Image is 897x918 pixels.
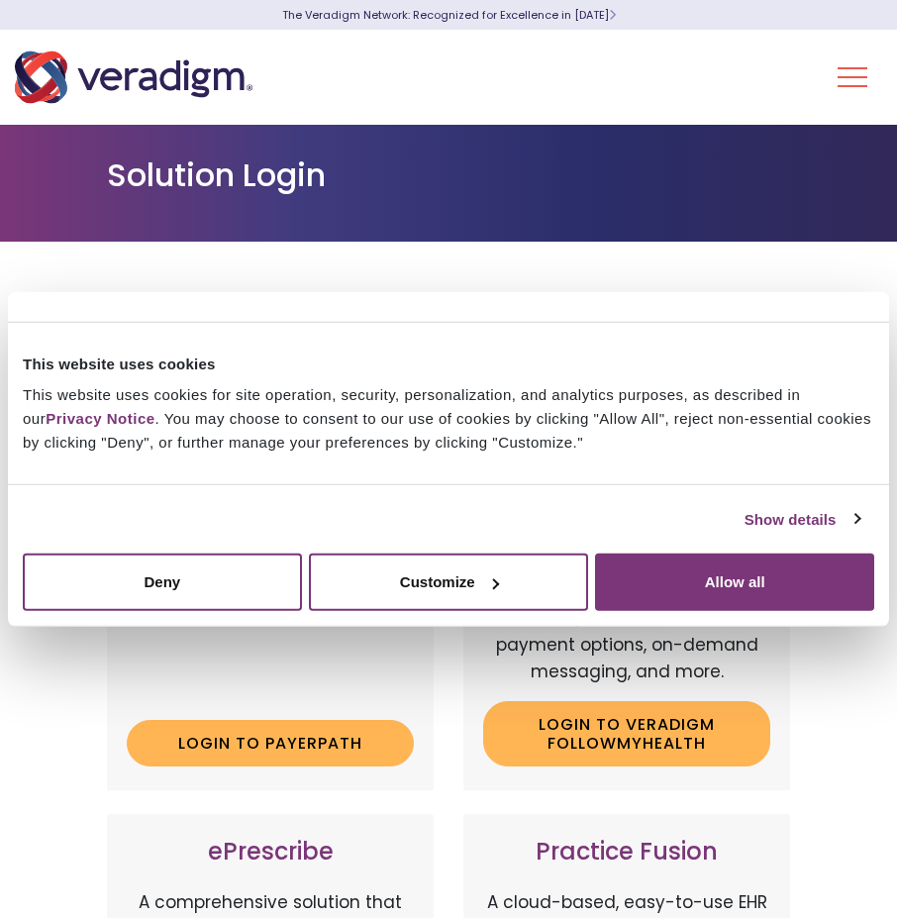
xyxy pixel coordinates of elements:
button: Toggle Navigation Menu [838,51,867,103]
div: This website uses cookies for site operation, security, personalization, and analytics purposes, ... [23,383,874,455]
h3: ePrescribe [127,838,414,867]
img: Veradigm logo [15,45,252,110]
a: Login to Payerpath [127,720,414,765]
div: This website uses cookies [23,352,874,375]
button: Customize [309,554,588,611]
a: Show details [745,507,859,531]
a: Privacy Notice [46,410,154,427]
button: Allow all [595,554,874,611]
button: Deny [23,554,302,611]
h3: Practice Fusion [483,838,770,867]
h2: Veradigm Solutions [107,289,790,323]
h1: Solution Login [107,156,790,194]
a: Login to Veradigm FollowMyHealth [483,701,770,765]
a: The Veradigm Network: Recognized for Excellence in [DATE]Learn More [282,7,616,23]
span: Learn More [609,7,616,23]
